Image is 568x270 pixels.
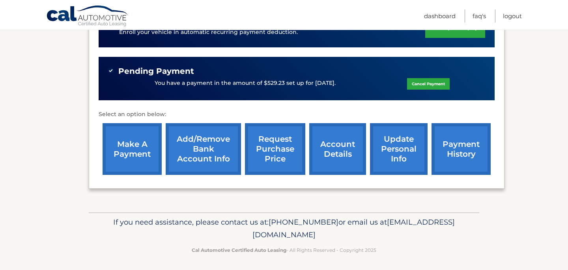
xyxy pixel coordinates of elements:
span: [EMAIL_ADDRESS][DOMAIN_NAME] [252,217,455,239]
a: Cancel Payment [407,78,450,90]
a: Logout [503,9,522,22]
a: update personal info [370,123,428,175]
a: FAQ's [473,9,486,22]
img: check-green.svg [108,68,114,73]
span: Pending Payment [118,66,194,76]
p: - All Rights Reserved - Copyright 2025 [94,246,474,254]
p: If you need assistance, please contact us at: or email us at [94,216,474,241]
a: account details [309,123,366,175]
a: payment history [432,123,491,175]
a: make a payment [103,123,162,175]
a: request purchase price [245,123,305,175]
p: Enroll your vehicle in automatic recurring payment deduction. [119,28,425,37]
p: Select an option below: [99,110,495,119]
a: Cal Automotive [46,5,129,28]
a: Add/Remove bank account info [166,123,241,175]
p: You have a payment in the amount of $529.23 set up for [DATE]. [155,79,336,88]
a: Dashboard [424,9,456,22]
span: [PHONE_NUMBER] [269,217,338,227]
strong: Cal Automotive Certified Auto Leasing [192,247,286,253]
